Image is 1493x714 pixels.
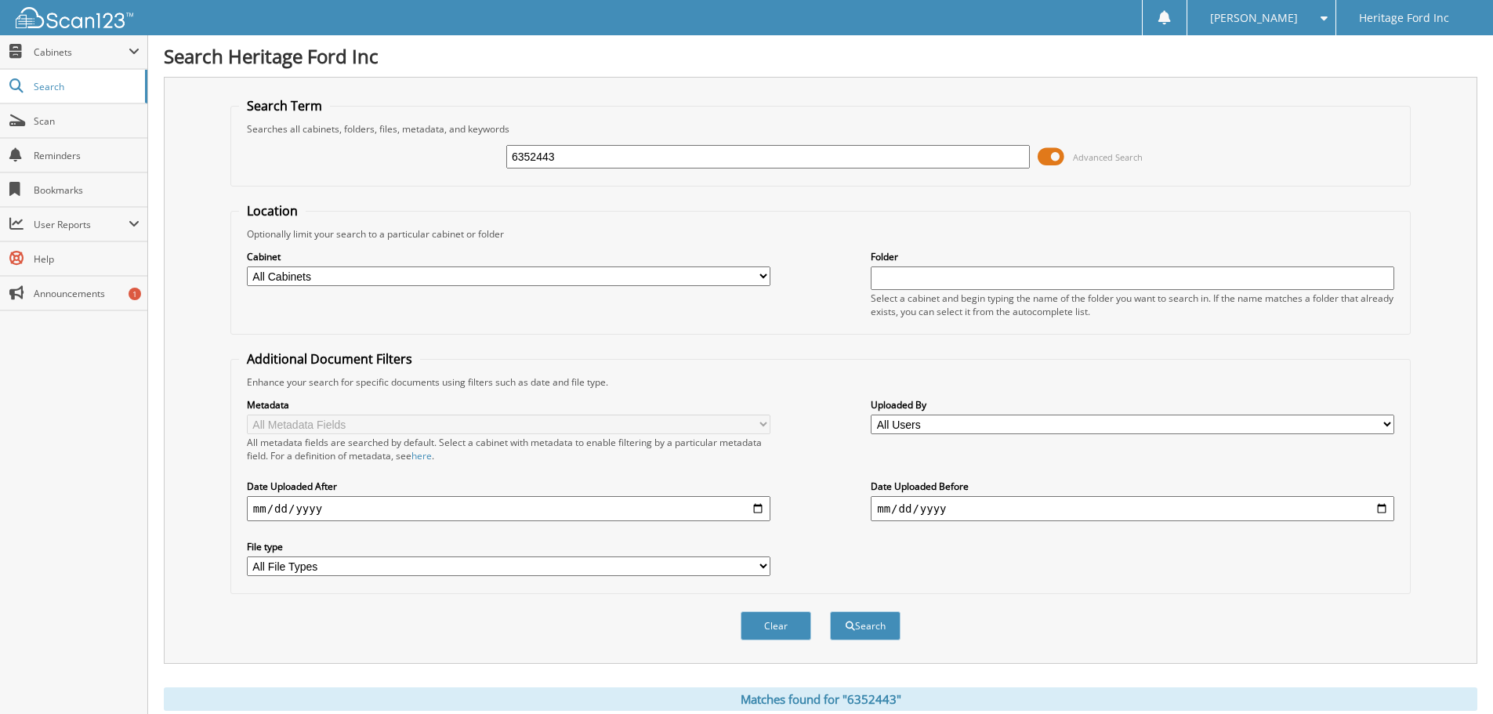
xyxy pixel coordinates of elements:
[247,250,770,263] label: Cabinet
[247,480,770,493] label: Date Uploaded After
[871,292,1394,318] div: Select a cabinet and begin typing the name of the folder you want to search in. If the name match...
[34,149,140,162] span: Reminders
[830,611,901,640] button: Search
[247,398,770,411] label: Metadata
[34,45,129,59] span: Cabinets
[239,97,330,114] legend: Search Term
[741,611,811,640] button: Clear
[239,122,1402,136] div: Searches all cabinets, folders, files, metadata, and keywords
[871,480,1394,493] label: Date Uploaded Before
[247,540,770,553] label: File type
[1359,13,1449,23] span: Heritage Ford Inc
[247,496,770,521] input: start
[411,449,432,462] a: here
[1210,13,1298,23] span: [PERSON_NAME]
[34,218,129,231] span: User Reports
[34,287,140,300] span: Announcements
[164,43,1477,69] h1: Search Heritage Ford Inc
[239,375,1402,389] div: Enhance your search for specific documents using filters such as date and file type.
[164,687,1477,711] div: Matches found for "6352443"
[871,398,1394,411] label: Uploaded By
[34,183,140,197] span: Bookmarks
[34,252,140,266] span: Help
[16,7,133,28] img: scan123-logo-white.svg
[129,288,141,300] div: 1
[239,202,306,219] legend: Location
[34,80,137,93] span: Search
[247,436,770,462] div: All metadata fields are searched by default. Select a cabinet with metadata to enable filtering b...
[1073,151,1143,163] span: Advanced Search
[239,227,1402,241] div: Optionally limit your search to a particular cabinet or folder
[871,250,1394,263] label: Folder
[34,114,140,128] span: Scan
[239,350,420,368] legend: Additional Document Filters
[871,496,1394,521] input: end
